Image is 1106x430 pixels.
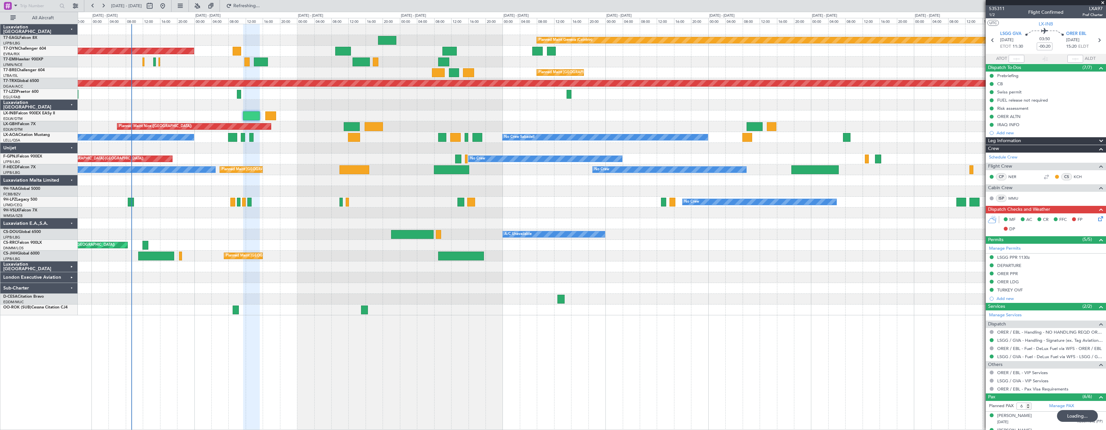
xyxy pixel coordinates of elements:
a: T7-TRXGlobal 6500 [3,79,39,83]
div: TURKEY OVF [997,287,1023,293]
div: No Crew Sabadell [504,132,535,142]
span: 1/2 [989,12,1005,18]
div: 08:00 [845,18,862,24]
span: ATOT [996,56,1007,62]
div: CS [1061,173,1072,180]
span: [DATE] [1066,37,1080,43]
a: LX-INBFalcon 900EX EASy II [3,111,55,115]
span: T7-EAGL [3,36,19,40]
div: Planned Maint [GEOGRAPHIC_DATA] ([GEOGRAPHIC_DATA]) [538,68,641,77]
div: 04:00 [520,18,537,24]
div: 00:00 [194,18,211,24]
span: Dispatch [988,321,1006,328]
span: 15:20 [1066,43,1077,50]
input: --:-- [1009,55,1024,63]
div: 12:00 [965,18,982,24]
span: Pax [988,393,995,401]
span: T7-BRE [3,68,17,72]
span: Leg Information [988,137,1021,145]
div: 16:00 [880,18,897,24]
span: Permits [988,236,1003,244]
span: ELDT [1078,43,1089,50]
a: LSGG / GVA - Fuel - DeLux Fuel via WFS - LSGG / GVA [997,354,1103,359]
div: 08:00 [743,18,760,24]
div: AOG Maint Hyères ([GEOGRAPHIC_DATA]-[GEOGRAPHIC_DATA]) [33,154,143,164]
button: All Aircraft [7,13,71,23]
div: Planned Maint [GEOGRAPHIC_DATA] ([GEOGRAPHIC_DATA]) [222,165,324,174]
a: ORER / EBL - Handling - NO HANDLING REQD ORER/EBL [997,329,1103,335]
a: EVRA/RIX [3,52,20,57]
span: MF [1009,217,1015,223]
div: 16:00 [674,18,691,24]
a: WMSA/SZB [3,213,23,218]
div: 00:00 [91,18,108,24]
span: CS-DOU [3,230,19,234]
div: 08:00 [640,18,657,24]
span: Cabin Crew [988,184,1013,192]
a: F-GPNJFalcon 900EX [3,155,42,158]
div: 16:00 [571,18,588,24]
div: [DATE] - [DATE] [401,13,426,19]
div: 20:00 [280,18,297,24]
div: No Crew [594,165,609,174]
div: No Crew [684,197,699,207]
span: All Aircraft [17,16,69,20]
span: 9H-VSLK [3,208,19,212]
div: FUEL release not required [997,97,1048,103]
div: A/C Unavailable [504,229,532,239]
div: [DATE] - [DATE] [915,13,940,19]
a: FCBB/BZV [3,192,21,197]
div: 08:00 [228,18,245,24]
span: [DATE] - [DATE] [111,3,142,9]
div: Planned Maint [GEOGRAPHIC_DATA] ([GEOGRAPHIC_DATA]) [226,251,329,261]
span: CR [1043,217,1048,223]
div: 12:00 [760,18,777,24]
div: [DATE] - [DATE] [92,13,118,19]
div: ORER ALTN [997,114,1020,119]
a: LX-GBHFalcon 7X [3,122,36,126]
span: FP [1078,217,1082,223]
span: (2/2) [1082,303,1092,310]
span: Dispatch Checks and Weather [988,206,1050,213]
div: 20:00 [486,18,503,24]
a: LFMD/CEQ [3,203,22,207]
div: 16:00 [469,18,486,24]
div: ORER LDG [997,279,1019,285]
span: ETOT [1000,43,1011,50]
a: LTBA/ISL [3,73,18,78]
div: [DATE] - [DATE] [606,13,632,19]
span: CS-JHH [3,252,17,256]
div: 08:00 [434,18,451,24]
div: IRAQ INFO [997,122,1019,127]
span: LSGG GVA [1000,31,1021,37]
div: 00:00 [297,18,314,24]
a: T7-BREChallenger 604 [3,68,45,72]
a: CS-DOUGlobal 6500 [3,230,41,234]
a: Manage PAX [1049,403,1074,409]
div: 04:00 [108,18,125,24]
div: Planned Maint Nice ([GEOGRAPHIC_DATA]) [119,122,192,131]
div: 00:00 [708,18,725,24]
span: ORER EBL [1066,31,1086,37]
div: 08:00 [948,18,965,24]
div: Flight Confirmed [1028,9,1064,16]
div: 16:00 [263,18,280,24]
div: Risk assessment [997,106,1029,111]
a: LFPB/LBG [3,170,20,175]
label: Planned PAX [989,403,1014,409]
span: T7-DYN [3,47,18,51]
a: Manage Services [989,312,1022,319]
a: OO-ROK (SUB)Cessna Citation CJ4 [3,306,68,309]
div: [PERSON_NAME] [997,413,1032,419]
div: 12:00 [657,18,674,24]
a: LSGG / GVA - Handling - Signature (ex. Tag Aviation) LSGG / GVA [997,338,1103,343]
span: T7-TRX [3,79,17,83]
span: AC [1026,217,1032,223]
a: ORER / EBL - VIP Services [997,370,1048,375]
div: 12:00 [143,18,160,24]
div: 00:00 [914,18,931,24]
div: [DATE] - [DATE] [503,13,529,19]
a: LFPB/LBG [3,41,20,46]
a: F-HECDFalcon 7X [3,165,36,169]
a: ORER / EBL - Fuel - DeLux Fuel via WFS - ORER / EBL [997,346,1102,351]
